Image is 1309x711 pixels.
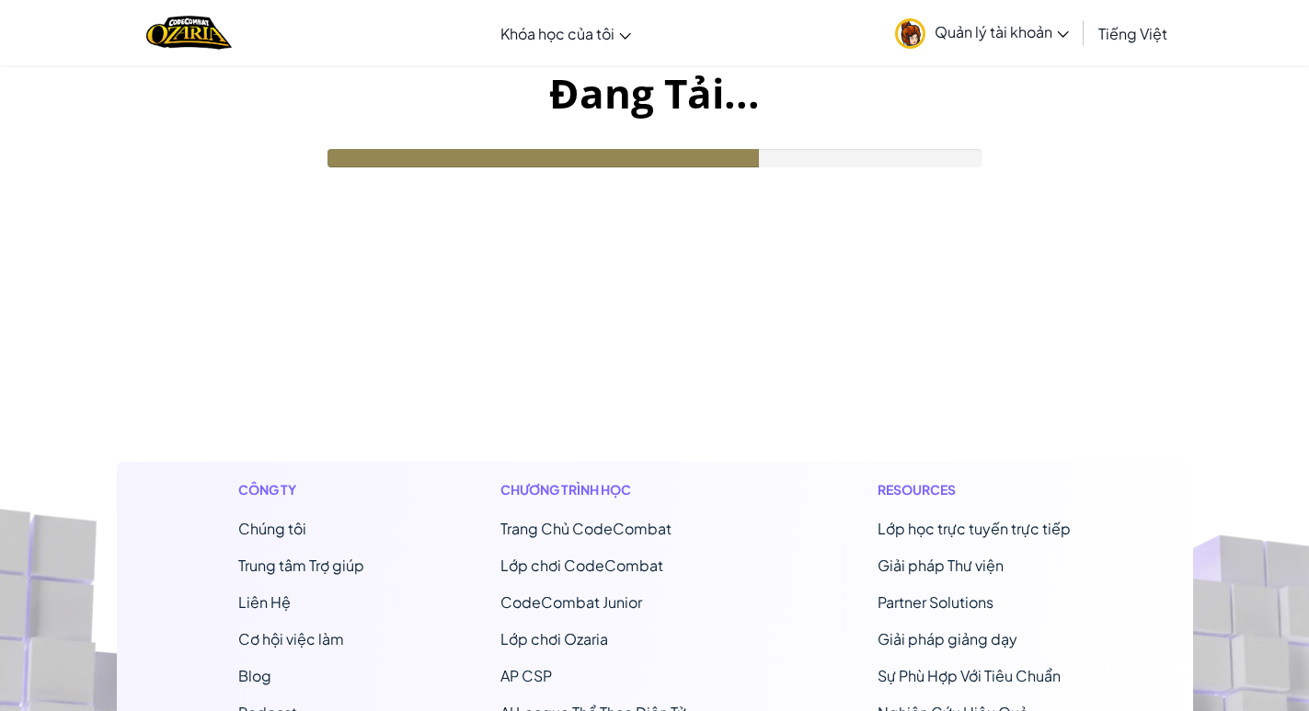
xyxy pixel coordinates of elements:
[238,629,344,648] a: Cơ hội việc làm
[500,24,614,43] span: Khóa học của tôi
[500,556,663,575] a: Lớp chơi CodeCombat
[500,519,672,538] span: Trang Chủ CodeCombat
[878,592,993,612] a: Partner Solutions
[878,666,1061,685] a: Sự Phù Hợp Với Tiêu Chuẩn
[238,556,364,575] a: Trung tâm Trợ giúp
[238,519,306,538] a: Chúng tôi
[935,22,1069,41] span: Quản lý tài khoản
[878,556,1004,575] a: Giải pháp Thư viện
[500,666,552,685] a: AP CSP
[1098,24,1167,43] span: Tiếng Việt
[500,480,742,499] h1: Chương trình học
[238,666,271,685] a: Blog
[878,629,1017,648] a: Giải pháp giảng dạy
[895,18,925,49] img: avatar
[878,480,1071,499] h1: Resources
[1089,8,1177,58] a: Tiếng Việt
[146,14,232,52] a: Ozaria by CodeCombat logo
[500,629,608,648] a: Lớp chơi Ozaria
[491,8,640,58] a: Khóa học của tôi
[500,592,642,612] a: CodeCombat Junior
[886,4,1078,62] a: Quản lý tài khoản
[878,519,1071,538] a: Lớp học trực tuyến trực tiếp
[238,480,364,499] h1: Công ty
[146,14,232,52] img: Home
[238,592,291,612] span: Liên Hệ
